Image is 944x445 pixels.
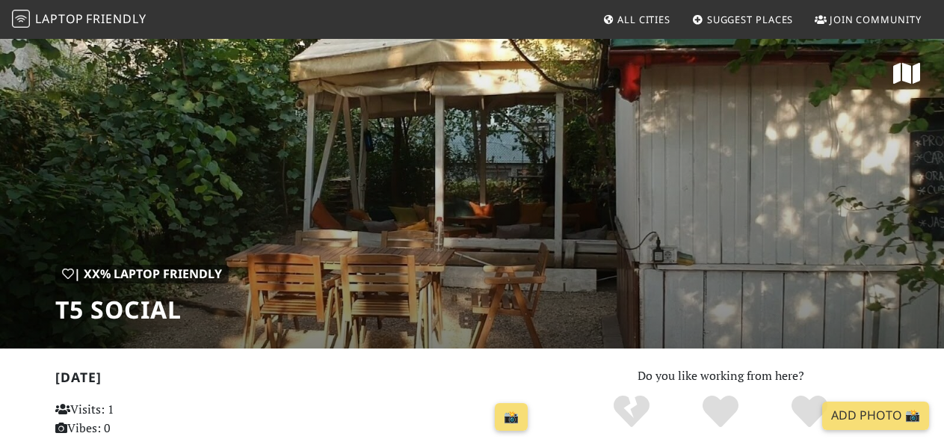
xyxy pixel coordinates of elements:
h1: T5 Social [55,295,229,324]
a: Suggest Places [686,6,800,33]
div: Yes [676,393,765,431]
span: Suggest Places [707,13,794,26]
p: Visits: 1 Vibes: 0 [55,400,203,438]
span: Friendly [86,10,146,27]
a: LaptopFriendly LaptopFriendly [12,7,146,33]
a: Join Community [809,6,928,33]
div: Definitely! [765,393,854,431]
span: Join Community [830,13,922,26]
p: Do you like working from here? [552,366,889,386]
h2: [DATE] [55,369,534,391]
div: No [587,393,676,431]
img: LaptopFriendly [12,10,30,28]
div: | XX% Laptop Friendly [55,265,229,284]
a: 📸 [495,403,528,432]
a: Add Photo 📸 [822,402,929,430]
span: All Cities [617,13,670,26]
span: Laptop [35,10,84,27]
a: All Cities [596,6,676,33]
